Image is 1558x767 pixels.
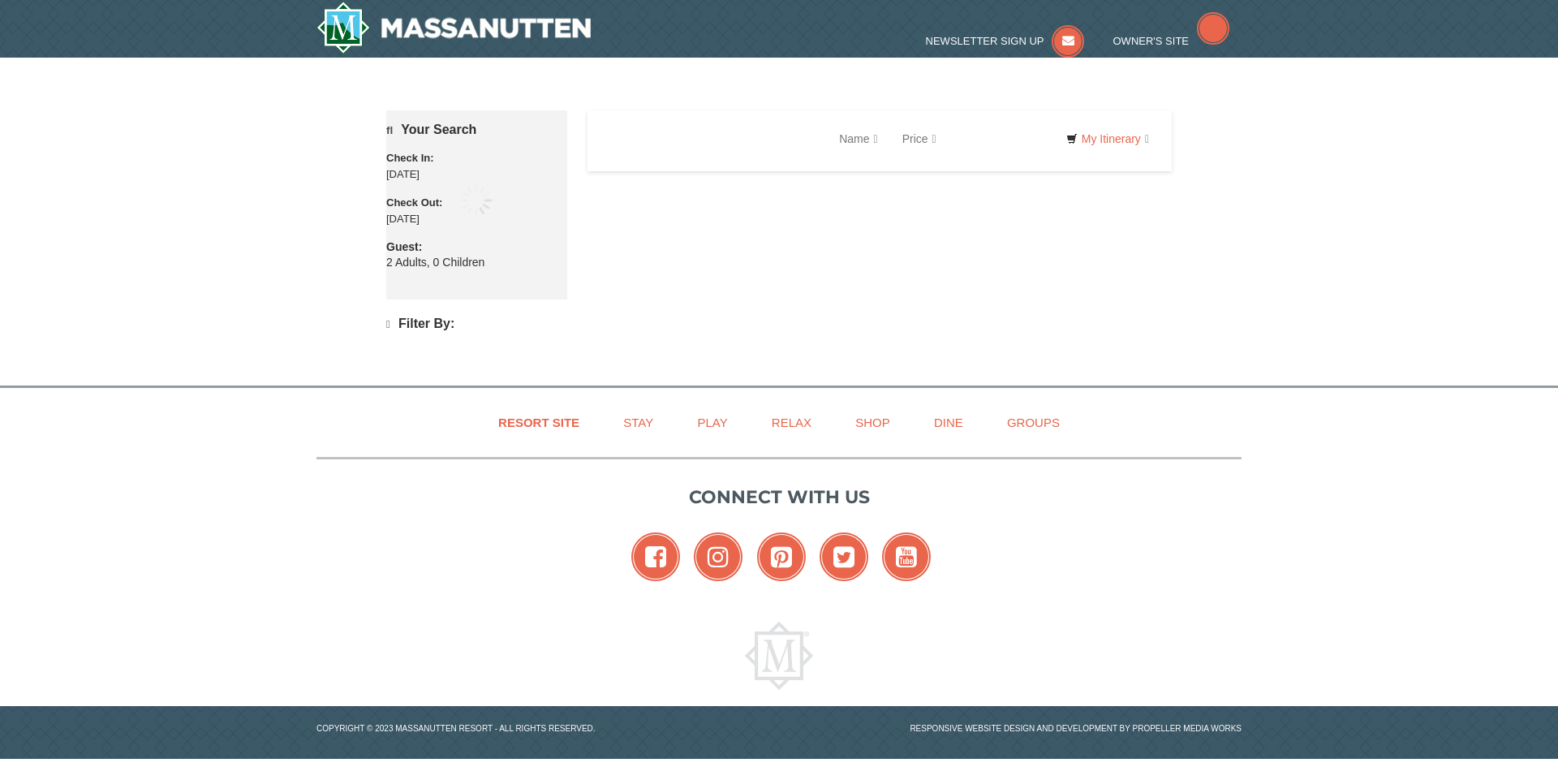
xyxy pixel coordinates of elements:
[316,2,591,54] a: Massanutten Resort
[926,35,1085,47] a: Newsletter Sign Up
[460,184,493,217] img: wait gif
[745,622,813,690] img: Massanutten Resort Logo
[677,404,747,441] a: Play
[316,2,591,54] img: Massanutten Resort Logo
[386,317,567,332] h4: Filter By:
[304,722,779,735] p: Copyright © 2023 Massanutten Resort - All Rights Reserved.
[603,404,674,441] a: Stay
[316,484,1242,511] p: Connect with us
[827,123,889,155] a: Name
[835,404,910,441] a: Shop
[910,724,1242,733] a: Responsive website design and development by Propeller Media Works
[914,404,983,441] a: Dine
[478,404,600,441] a: Resort Site
[987,404,1080,441] a: Groups
[1113,35,1190,47] span: Owner's Site
[1113,35,1230,47] a: Owner's Site
[751,404,832,441] a: Relax
[926,35,1044,47] span: Newsletter Sign Up
[890,123,949,155] a: Price
[1056,127,1160,151] a: My Itinerary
